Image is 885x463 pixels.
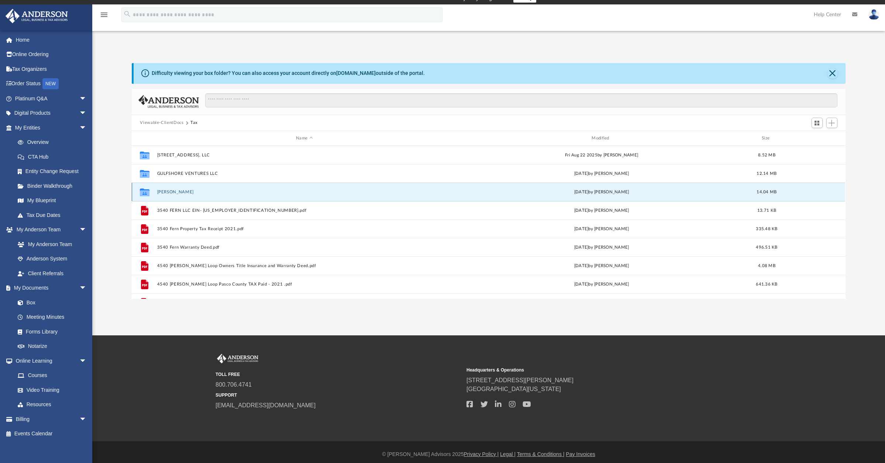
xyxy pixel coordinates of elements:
div: grid [132,146,845,299]
a: Client Referrals [10,266,94,281]
div: Fri Aug 22 2025 by [PERSON_NAME] [455,152,749,159]
span: 496.51 KB [756,245,778,249]
span: arrow_drop_down [79,412,94,427]
a: My Documentsarrow_drop_down [5,281,94,296]
a: Tax Organizers [5,62,98,76]
div: [DATE] by [PERSON_NAME] [455,207,749,214]
div: [DATE] by [PERSON_NAME] [455,281,749,288]
button: 4540 [PERSON_NAME] Loop Owners Title Insurance and Warranty Deed.pdf [157,263,451,268]
div: [DATE] by [PERSON_NAME] [455,189,749,196]
a: Entity Change Request [10,164,98,179]
div: [DATE] by [PERSON_NAME] [455,263,749,269]
a: Terms & Conditions | [517,451,565,457]
a: CTA Hub [10,149,98,164]
button: Add [826,118,837,128]
button: 4540 [PERSON_NAME] Loop Pasco County TAX Paid - 2021 .pdf [157,282,451,287]
button: 3540 Fern Warranty Deed.pdf [157,245,451,250]
a: My Blueprint [10,193,94,208]
div: id [135,135,154,142]
button: [STREET_ADDRESS], LLC [157,153,451,158]
a: Box [10,295,90,310]
a: Pay Invoices [566,451,595,457]
img: Anderson Advisors Platinum Portal [3,9,70,23]
a: Privacy Policy | [464,451,499,457]
button: 3540 FERN LLC EIN- [US_EMPLOYER_IDENTIFICATION_NUMBER].pdf [157,208,451,213]
a: menu [100,14,109,19]
i: menu [100,10,109,19]
a: Meeting Minutes [10,310,94,325]
small: TOLL FREE [216,371,461,378]
div: Size [752,135,782,142]
a: Legal | [500,451,516,457]
span: arrow_drop_down [79,353,94,369]
a: Overview [10,135,98,150]
small: SUPPORT [216,392,461,398]
a: Platinum Q&Aarrow_drop_down [5,91,98,106]
a: Home [5,32,98,47]
div: Modified [454,135,749,142]
div: Difficulty viewing your box folder? You can also access your account directly on outside of the p... [152,69,425,77]
a: 800.706.4741 [216,381,252,388]
a: Binder Walkthrough [10,179,98,193]
span: 641.36 KB [756,282,778,286]
a: Resources [10,397,94,412]
div: © [PERSON_NAME] Advisors 2025 [92,450,885,458]
span: arrow_drop_down [79,91,94,106]
a: Forms Library [10,324,90,339]
span: 335.48 KB [756,227,778,231]
a: [STREET_ADDRESS][PERSON_NAME] [466,377,574,383]
a: Tax Due Dates [10,208,98,222]
a: Online Ordering [5,47,98,62]
a: [GEOGRAPHIC_DATA][US_STATE] [466,386,561,392]
a: My Anderson Team [10,237,90,252]
a: Online Learningarrow_drop_down [5,353,94,368]
a: Anderson System [10,252,94,266]
button: GULFSHORE VENTURES LLC [157,171,451,176]
button: [PERSON_NAME] [157,190,451,194]
img: Anderson Advisors Platinum Portal [216,354,260,363]
span: arrow_drop_down [79,106,94,121]
div: NEW [42,78,59,89]
span: arrow_drop_down [79,281,94,296]
button: Viewable-ClientDocs [140,120,183,126]
img: User Pic [868,9,879,20]
span: arrow_drop_down [79,120,94,135]
a: [EMAIL_ADDRESS][DOMAIN_NAME] [216,402,316,408]
span: 12.14 MB [757,172,777,176]
a: My Anderson Teamarrow_drop_down [5,222,94,237]
button: Tax [190,120,198,126]
i: search [123,10,131,18]
span: 13.71 KB [757,208,776,213]
span: 4.08 MB [758,264,775,268]
div: [DATE] by [PERSON_NAME] [455,170,749,177]
a: [DOMAIN_NAME] [336,70,376,76]
a: Billingarrow_drop_down [5,412,98,426]
div: Name [157,135,451,142]
small: Headquarters & Operations [466,367,712,373]
a: Notarize [10,339,94,354]
div: [DATE] by [PERSON_NAME] [455,226,749,232]
button: Close [827,68,838,79]
a: Video Training [10,383,90,397]
a: Events Calendar [5,426,98,441]
a: Courses [10,368,94,383]
span: arrow_drop_down [79,222,94,238]
span: 8.52 MB [758,153,775,157]
div: [DATE] by [PERSON_NAME] [455,244,749,251]
button: Switch to Grid View [812,118,823,128]
div: id [785,135,837,142]
a: Order StatusNEW [5,76,98,91]
button: 3540 Fern Property Tax Receipt 2021.pdf [157,227,451,231]
a: Digital Productsarrow_drop_down [5,106,98,121]
span: 14.04 MB [757,190,777,194]
a: My Entitiesarrow_drop_down [5,120,98,135]
input: Search files and folders [205,93,837,107]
